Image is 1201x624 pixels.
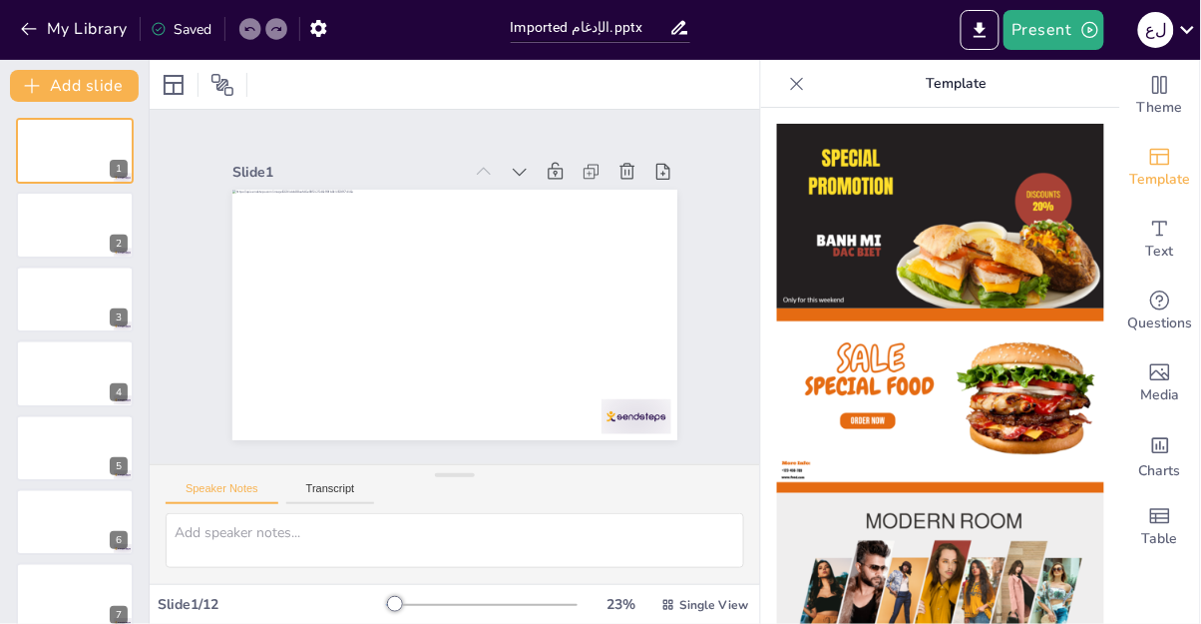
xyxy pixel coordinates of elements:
[1146,241,1174,263] span: Text
[1141,384,1180,406] span: Media
[110,235,128,253] div: 2
[158,69,190,101] div: Layout
[110,457,128,475] div: 5
[151,20,212,39] div: Saved
[1138,10,1174,50] button: ل ع
[110,383,128,401] div: 4
[777,124,1104,309] img: thumb-1.png
[1120,347,1200,419] div: Add images, graphics, shapes or video
[813,60,1100,108] p: Template
[110,160,128,178] div: 1
[16,489,134,555] div: 6
[1139,460,1181,482] span: Charts
[1142,528,1178,550] span: Table
[286,482,375,504] button: Transcript
[16,267,134,332] div: 3
[16,340,134,406] div: 4
[15,13,136,45] button: My Library
[110,309,128,326] div: 3
[110,606,128,624] div: 7
[1137,97,1183,119] span: Theme
[1130,169,1191,191] span: Template
[1120,419,1200,491] div: Add charts and graphs
[1138,12,1174,48] div: ل ع
[166,482,278,504] button: Speaker Notes
[16,415,134,481] div: 5
[110,531,128,549] div: 6
[1120,60,1200,132] div: Change the overall theme
[10,70,139,102] button: Add slide
[357,352,525,536] div: Slide 1
[16,192,134,258] div: 2
[598,595,645,614] div: 23 %
[777,309,1104,493] img: thumb-2.png
[1120,276,1200,347] div: Get real-time input from your audience
[1120,491,1200,563] div: Add a table
[1120,132,1200,204] div: Add ready made slides
[1120,204,1200,276] div: Add text boxes
[16,118,134,184] div: 1
[511,13,670,42] input: Insert title
[1003,10,1103,50] button: Present
[679,597,748,613] span: Single View
[961,10,1000,50] button: Export to PowerPoint
[158,595,386,614] div: Slide 1 / 12
[210,73,234,97] span: Position
[1128,312,1193,334] span: Questions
